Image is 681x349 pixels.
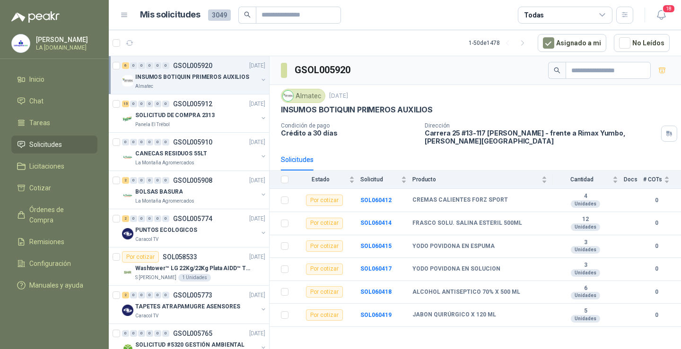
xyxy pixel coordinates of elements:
p: Crédito a 30 días [281,129,417,137]
img: Company Logo [283,91,293,101]
div: 0 [146,62,153,69]
div: 1 Unidades [178,274,211,281]
span: Remisiones [29,237,64,247]
p: SOLICITUD DE COMPRA 2313 [135,111,215,120]
a: Solicitudes [11,136,97,153]
p: [DATE] [249,61,265,70]
span: Tareas [29,118,50,128]
span: Estado [294,176,347,183]
div: Por cotizar [306,286,343,298]
div: Almatec [281,89,325,103]
b: 12 [553,216,618,223]
a: Chat [11,92,97,110]
div: 0 [130,330,137,337]
b: 0 [643,288,670,297]
b: 0 [643,242,670,251]
b: FRASCO SOLU. SALINA ESTERIL 500ML [412,220,522,227]
a: Por cotizarSOL058533[DATE] Company LogoWashtower™ LG 22Kg/22Kg Plata AIDD™ ThinQ™ Steam™ WK22VS6P... [109,247,269,286]
div: 0 [162,139,169,145]
div: Por cotizar [306,195,343,206]
p: GSOL005765 [173,330,212,337]
div: 0 [122,330,129,337]
div: Unidades [571,269,600,277]
a: SOL060418 [360,289,392,295]
a: Manuales y ayuda [11,276,97,294]
span: search [554,67,560,74]
span: Chat [29,96,44,106]
h1: Mis solicitudes [140,8,201,22]
a: SOL060412 [360,197,392,204]
div: 2 [122,292,129,298]
div: Por cotizar [122,251,159,263]
a: Configuración [11,255,97,272]
b: SOL060417 [360,265,392,272]
img: Company Logo [122,113,133,125]
p: La Montaña Agromercados [135,197,194,205]
div: Por cotizar [306,264,343,275]
button: 18 [653,7,670,24]
p: [DATE] [249,214,265,223]
span: # COTs [643,176,662,183]
div: 0 [146,139,153,145]
div: 0 [154,330,161,337]
div: 0 [138,215,145,222]
div: 0 [146,330,153,337]
b: 5 [553,307,618,315]
p: GSOL005908 [173,177,212,184]
div: 0 [162,292,169,298]
img: Company Logo [122,228,133,239]
div: 0 [130,215,137,222]
a: 2 0 0 0 0 0 GSOL005773[DATE] Company LogoTAPETES ATRAPAMUGRE ASENSORESCaracol TV [122,289,267,320]
div: Unidades [571,292,600,299]
div: 0 [138,177,145,184]
b: SOL060415 [360,243,392,249]
p: GSOL005920 [173,62,212,69]
p: [DATE] [249,329,265,338]
th: # COTs [643,170,681,189]
p: GSOL005912 [173,101,212,107]
a: 15 0 0 0 0 0 GSOL005912[DATE] Company LogoSOLICITUD DE COMPRA 2313Panela El Trébol [122,98,267,128]
b: YODO POVIDONA EN SOLUCION [412,265,500,273]
span: 3049 [208,9,231,21]
a: 0 0 0 0 0 0 GSOL005910[DATE] Company LogoCANECAS RESIDUOS 55LTLa Montaña Agromercados [122,136,267,167]
div: 0 [146,101,153,107]
div: Unidades [571,246,600,254]
p: Dirección [425,122,657,129]
th: Cantidad [553,170,624,189]
div: 2 [122,215,129,222]
span: Configuración [29,258,71,269]
div: 0 [154,101,161,107]
p: LA [DOMAIN_NAME] [36,45,95,51]
p: Panela El Trébol [135,121,170,128]
div: 0 [130,292,137,298]
p: GSOL005910 [173,139,212,145]
div: Unidades [571,315,600,323]
b: 0 [643,196,670,205]
a: SOL060419 [360,312,392,318]
b: CREMAS CALIENTES FORZ SPORT [412,196,508,204]
img: Company Logo [122,266,133,278]
b: JABON QUIRÚRGICO X 120 ML [412,311,496,319]
p: GSOL005773 [173,292,212,298]
div: 0 [130,177,137,184]
a: 6 0 0 0 0 0 GSOL005920[DATE] Company LogoINSUMOS BOTIQUIN PRIMEROS AUXILIOSAlmatec [122,60,267,90]
p: [DATE] [329,92,348,101]
div: 0 [130,62,137,69]
a: Cotizar [11,179,97,197]
img: Company Logo [122,190,133,201]
b: 0 [643,311,670,320]
div: 6 [122,62,129,69]
div: Por cotizar [306,218,343,229]
p: Almatec [135,83,153,90]
p: BOLSAS BASURA [135,187,183,196]
button: No Leídos [614,34,670,52]
h3: GSOL005920 [295,63,352,77]
div: 0 [146,177,153,184]
p: SOL058533 [163,254,197,260]
p: [DATE] [249,253,265,262]
button: Asignado a mi [538,34,606,52]
div: Solicitudes [281,154,314,165]
span: Cotizar [29,183,51,193]
a: 2 0 0 0 0 0 GSOL005908[DATE] Company LogoBOLSAS BASURALa Montaña Agromercados [122,175,267,205]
